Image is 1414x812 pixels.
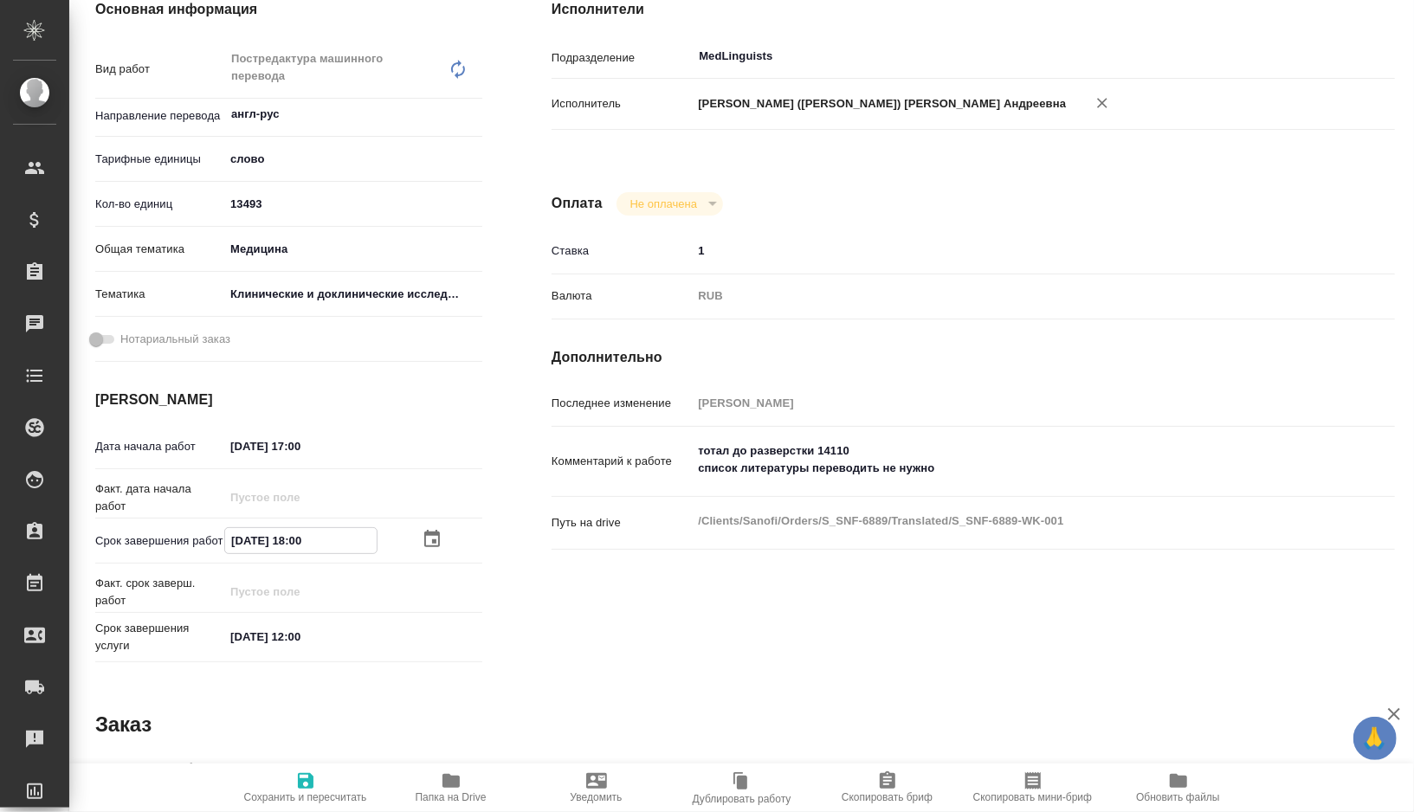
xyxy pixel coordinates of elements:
button: Скопировать мини-бриф [960,764,1106,812]
p: Последнее изменение [552,395,692,412]
button: Дублировать работу [669,764,815,812]
span: Скопировать бриф [842,791,933,803]
h2: Заказ [95,711,152,738]
button: Удалить исполнителя [1083,84,1121,122]
button: 🙏 [1353,717,1397,760]
div: слово [224,145,482,174]
h4: Дополнительно [552,347,1395,368]
p: Факт. дата начала работ [95,480,224,515]
button: Не оплачена [625,197,702,211]
span: Папка на Drive [416,791,487,803]
span: Обновить файлы [1136,791,1220,803]
input: ✎ Введи что-нибудь [224,191,482,216]
span: Скопировать мини-бриф [973,791,1092,803]
span: Нотариальный заказ [120,331,230,348]
textarea: /Clients/Sanofi/Orders/S_SNF-6889/Translated/S_SNF-6889-WK-001 [692,506,1325,536]
p: Комментарий к работе [552,453,692,470]
h4: Дополнительно [552,759,1395,780]
h4: Основная информация [95,759,482,780]
span: Дублировать работу [693,793,791,805]
div: Готов к работе [617,192,723,216]
p: Подразделение [552,49,692,67]
p: Срок завершения работ [95,532,224,550]
input: ✎ Введи что-нибудь [225,528,377,553]
button: Обновить файлы [1106,764,1251,812]
p: Кол-во единиц [95,196,224,213]
button: Папка на Drive [378,764,524,812]
p: Тарифные единицы [95,151,224,168]
p: Исполнитель [552,95,692,113]
h4: [PERSON_NAME] [95,390,482,410]
input: ✎ Введи что-нибудь [224,434,376,459]
p: Ставка [552,242,692,260]
p: Путь на drive [552,514,692,532]
p: Срок завершения услуги [95,620,224,654]
input: Пустое поле [224,579,376,604]
h4: Оплата [552,193,603,214]
button: Скопировать бриф [815,764,960,812]
div: RUB [692,281,1325,311]
p: Валюта [552,287,692,305]
button: Open [473,113,476,116]
button: Уведомить [524,764,669,812]
p: Дата начала работ [95,438,224,455]
input: ✎ Введи что-нибудь [224,624,376,649]
input: Пустое поле [692,390,1325,416]
p: Факт. срок заверш. работ [95,575,224,609]
span: Сохранить и пересчитать [244,791,367,803]
p: [PERSON_NAME] ([PERSON_NAME]) [PERSON_NAME] Андреевна [692,95,1066,113]
p: Вид работ [95,61,224,78]
input: Пустое поле [224,485,376,510]
span: 🙏 [1360,720,1390,757]
div: Медицина [224,235,482,264]
button: Open [1315,55,1319,58]
input: ✎ Введи что-нибудь [692,238,1325,263]
span: Уведомить [571,791,623,803]
p: Общая тематика [95,241,224,258]
textarea: тотал до разверстки 14110 список литературы переводить не нужно [692,436,1325,483]
p: Тематика [95,286,224,303]
div: Клинические и доклинические исследования [224,280,482,309]
p: Направление перевода [95,107,224,125]
button: Сохранить и пересчитать [233,764,378,812]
